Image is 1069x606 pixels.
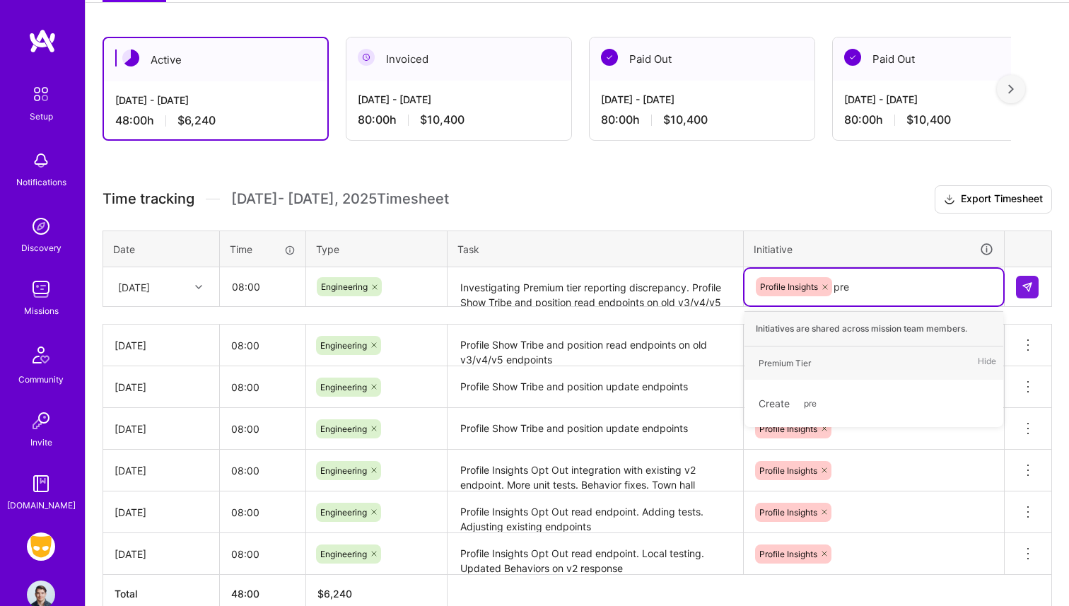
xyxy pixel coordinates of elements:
[759,507,817,518] span: Profile Insights
[601,49,618,66] img: Paid Out
[978,354,996,373] span: Hide
[27,470,55,498] img: guide book
[115,547,208,561] div: [DATE]
[797,394,824,413] span: pre
[220,410,305,448] input: HH:MM
[449,269,742,306] textarea: Investigating Premium tier reporting discrepancy. Profile Show Tribe and position read endpoints ...
[321,281,368,292] span: Engineering
[935,185,1052,214] button: Export Timesheet
[449,326,742,366] textarea: Profile Show Tribe and position read endpoints on old v3/v4/v5 endpoints
[27,532,55,561] img: Grindr: Mobile + BE + Cloud
[28,28,57,54] img: logo
[115,113,316,128] div: 48:00 h
[906,112,951,127] span: $10,400
[115,463,208,478] div: [DATE]
[601,112,803,127] div: 80:00 h
[317,588,352,600] span: $ 6,240
[320,549,367,559] span: Engineering
[663,112,708,127] span: $10,400
[23,532,59,561] a: Grindr: Mobile + BE + Cloud
[16,175,66,190] div: Notifications
[24,303,59,318] div: Missions
[195,284,202,291] i: icon Chevron
[358,92,560,107] div: [DATE] - [DATE]
[1022,281,1033,293] img: Submit
[320,507,367,518] span: Engineering
[306,231,448,267] th: Type
[320,424,367,434] span: Engineering
[833,37,1058,81] div: Paid Out
[27,146,55,175] img: bell
[759,549,817,559] span: Profile Insights
[844,112,1046,127] div: 80:00 h
[220,494,305,531] input: HH:MM
[759,356,811,371] div: Premium Tier
[844,49,861,66] img: Paid Out
[449,451,742,490] textarea: Profile Insights Opt Out integration with existing v2 endpoint. More unit tests. Behavior fixes. ...
[449,535,742,573] textarea: Profile Insights Opt Out read endpoint. Local testing. Updated Behaviors on v2 response
[27,212,55,240] img: discovery
[844,92,1046,107] div: [DATE] - [DATE]
[760,281,818,292] span: Profile Insights
[177,113,216,128] span: $6,240
[420,112,465,127] span: $10,400
[230,242,296,257] div: Time
[7,498,76,513] div: [DOMAIN_NAME]
[122,49,139,66] img: Active
[115,93,316,107] div: [DATE] - [DATE]
[27,275,55,303] img: teamwork
[320,382,367,392] span: Engineering
[449,409,742,448] textarea: Profile Show Tribe and position update endpoints
[346,37,571,81] div: Invoiced
[358,49,375,66] img: Invoiced
[104,38,327,81] div: Active
[1008,84,1014,94] img: right
[18,372,64,387] div: Community
[115,380,208,395] div: [DATE]
[103,190,194,208] span: Time tracking
[220,327,305,364] input: HH:MM
[754,241,994,257] div: Initiative
[26,79,56,109] img: setup
[30,435,52,450] div: Invite
[944,192,955,207] i: icon Download
[115,505,208,520] div: [DATE]
[103,231,220,267] th: Date
[30,109,53,124] div: Setup
[220,368,305,406] input: HH:MM
[449,368,742,407] textarea: Profile Show Tribe and position update endpoints
[759,465,817,476] span: Profile Insights
[220,535,305,573] input: HH:MM
[115,338,208,353] div: [DATE]
[358,112,560,127] div: 80:00 h
[118,279,150,294] div: [DATE]
[759,424,817,434] span: Profile Insights
[115,421,208,436] div: [DATE]
[320,465,367,476] span: Engineering
[449,493,742,532] textarea: Profile Insights Opt Out read endpoint. Adding tests. Adjusting existing endpoints
[21,240,62,255] div: Discovery
[24,338,58,372] img: Community
[27,407,55,435] img: Invite
[601,92,803,107] div: [DATE] - [DATE]
[231,190,449,208] span: [DATE] - [DATE] , 2025 Timesheet
[320,340,367,351] span: Engineering
[590,37,814,81] div: Paid Out
[448,231,744,267] th: Task
[221,268,305,305] input: HH:MM
[752,387,996,420] div: Create
[744,311,1003,346] div: Initiatives are shared across mission team members.
[220,452,305,489] input: HH:MM
[1016,276,1040,298] div: null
